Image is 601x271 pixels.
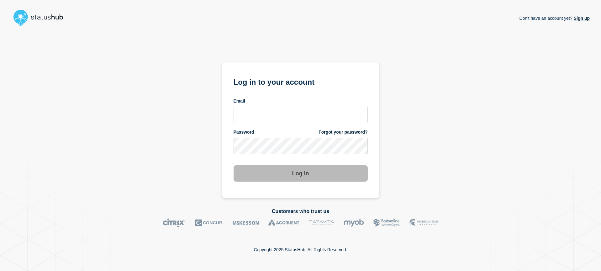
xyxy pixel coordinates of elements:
img: McKesson logo [233,218,259,227]
p: Don't have an account yet? [519,11,590,26]
img: MSU logo [409,218,439,227]
button: Log in [234,165,368,182]
h1: Log in to your account [234,76,368,87]
img: Bottomline logo [373,218,400,227]
img: Concur logo [195,218,223,227]
img: Accruent logo [268,218,299,227]
span: Email [234,98,245,104]
h2: Customers who trust us [11,209,590,214]
img: Citrix logo [163,218,186,227]
span: Password [234,129,254,135]
a: Sign up [572,16,590,21]
a: Forgot your password? [319,129,367,135]
input: password input [234,138,368,154]
img: DataVita logo [309,218,334,227]
input: email input [234,107,368,123]
img: myob logo [344,218,364,227]
img: StatusHub logo [11,8,71,28]
p: Copyright 2025 StatusHub. All Rights Reserved. [254,247,347,252]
